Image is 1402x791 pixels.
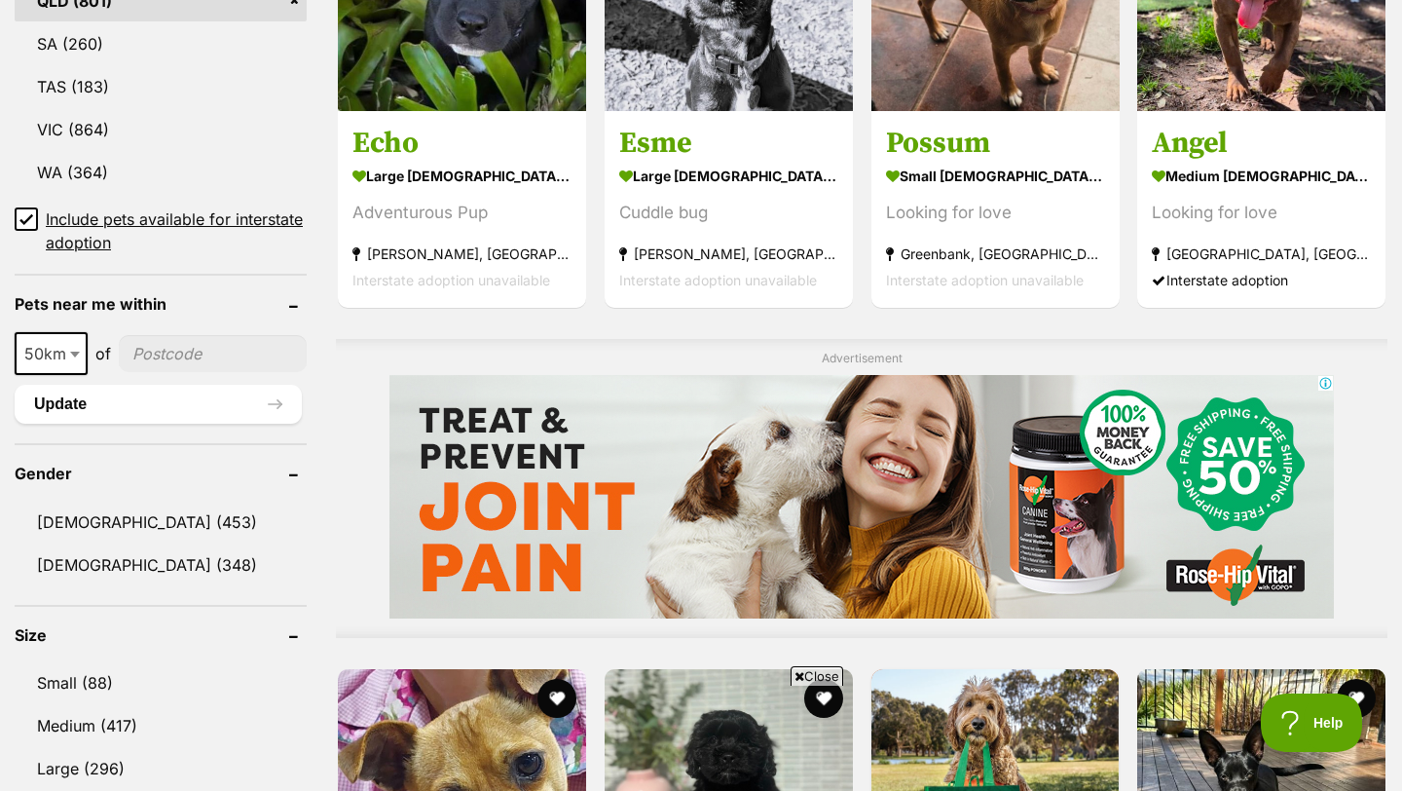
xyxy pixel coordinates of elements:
div: Looking for love [886,200,1105,226]
header: Size [15,626,307,644]
span: Close [791,666,843,686]
div: Looking for love [1152,200,1371,226]
div: Advertisement [336,339,1387,638]
div: Adventurous Pup [352,200,572,226]
strong: large [DEMOGRAPHIC_DATA] Dog [619,162,838,190]
strong: small [DEMOGRAPHIC_DATA] Dog [886,162,1105,190]
a: Possum small [DEMOGRAPHIC_DATA] Dog Looking for love Greenbank, [GEOGRAPHIC_DATA] Interstate adop... [871,110,1120,308]
span: Interstate adoption unavailable [886,272,1084,288]
h3: Angel [1152,125,1371,162]
a: Medium (417) [15,705,307,746]
iframe: Advertisement [389,375,1334,619]
h3: Esme [619,125,838,162]
span: 50km [15,332,88,375]
a: Echo large [DEMOGRAPHIC_DATA] Dog Adventurous Pup [PERSON_NAME], [GEOGRAPHIC_DATA] Interstate ado... [338,110,586,308]
span: Include pets available for interstate adoption [46,207,307,254]
header: Gender [15,465,307,482]
span: Interstate adoption unavailable [352,272,550,288]
span: 50km [17,340,86,367]
a: TAS (183) [15,66,307,107]
a: [DEMOGRAPHIC_DATA] (453) [15,502,307,543]
a: WA (364) [15,152,307,193]
span: Interstate adoption unavailable [619,272,817,288]
span: of [95,342,111,365]
strong: [PERSON_NAME], [GEOGRAPHIC_DATA] [352,241,572,267]
strong: large [DEMOGRAPHIC_DATA] Dog [352,162,572,190]
a: Large (296) [15,748,307,789]
strong: [GEOGRAPHIC_DATA], [GEOGRAPHIC_DATA] [1152,241,1371,267]
a: Include pets available for interstate adoption [15,207,307,254]
iframe: Help Scout Beacon - Open [1261,694,1363,752]
a: VIC (864) [15,109,307,150]
a: Angel medium [DEMOGRAPHIC_DATA] Dog Looking for love [GEOGRAPHIC_DATA], [GEOGRAPHIC_DATA] Interst... [1137,110,1385,308]
a: Small (88) [15,662,307,703]
div: Cuddle bug [619,200,838,226]
strong: medium [DEMOGRAPHIC_DATA] Dog [1152,162,1371,190]
header: Pets near me within [15,295,307,313]
h3: Echo [352,125,572,162]
a: [DEMOGRAPHIC_DATA] (348) [15,545,307,585]
button: Update [15,385,302,424]
button: favourite [537,679,576,718]
h3: Possum [886,125,1105,162]
a: Esme large [DEMOGRAPHIC_DATA] Dog Cuddle bug [PERSON_NAME], [GEOGRAPHIC_DATA] Interstate adoption... [605,110,853,308]
iframe: Advertisement [347,694,1055,781]
strong: Greenbank, [GEOGRAPHIC_DATA] [886,241,1105,267]
strong: [PERSON_NAME], [GEOGRAPHIC_DATA] [619,241,838,267]
input: postcode [119,335,307,372]
div: Interstate adoption [1152,267,1371,293]
a: SA (260) [15,23,307,64]
button: favourite [1337,679,1376,718]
